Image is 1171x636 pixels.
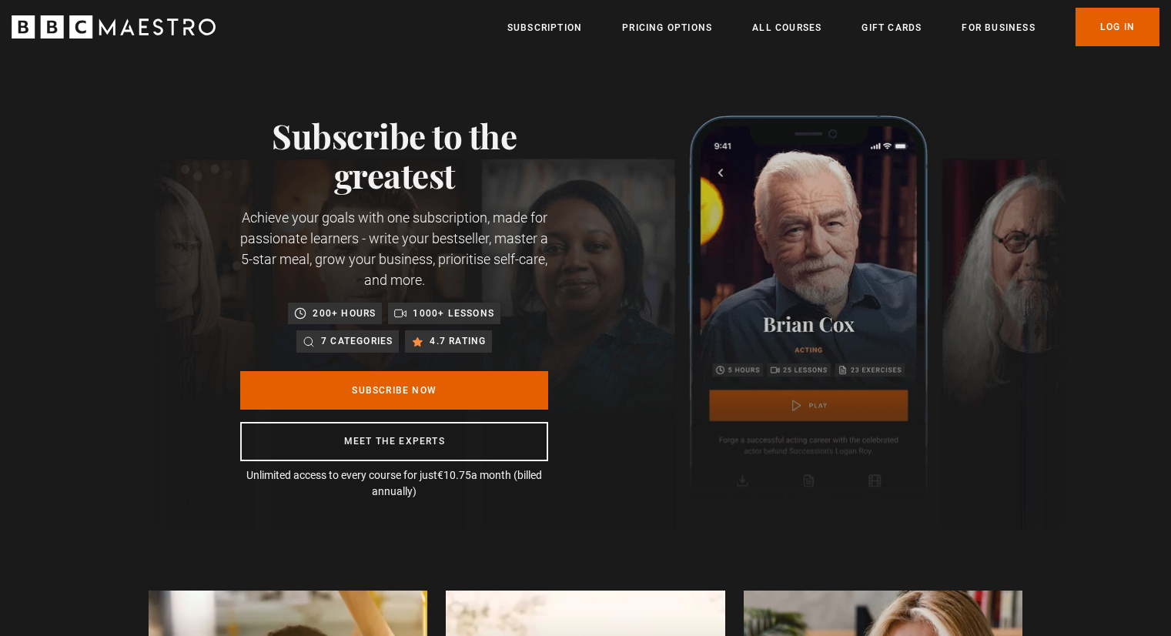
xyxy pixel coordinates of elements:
p: 7 categories [321,333,393,349]
a: Subscribe Now [240,371,548,410]
p: 200+ hours [313,306,376,321]
h1: Subscribe to the greatest [240,115,548,195]
a: Meet the experts [240,422,548,461]
nav: Primary [507,8,1159,46]
span: €10.75 [437,469,471,481]
svg: BBC Maestro [12,15,216,38]
a: Subscription [507,20,582,35]
a: Gift Cards [862,20,922,35]
a: Log In [1076,8,1159,46]
p: Unlimited access to every course for just a month (billed annually) [240,467,548,500]
a: For business [962,20,1035,35]
p: Achieve your goals with one subscription, made for passionate learners - write your bestseller, m... [240,207,548,290]
p: 4.7 rating [430,333,486,349]
a: All Courses [752,20,821,35]
a: Pricing Options [622,20,712,35]
p: 1000+ lessons [413,306,494,321]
